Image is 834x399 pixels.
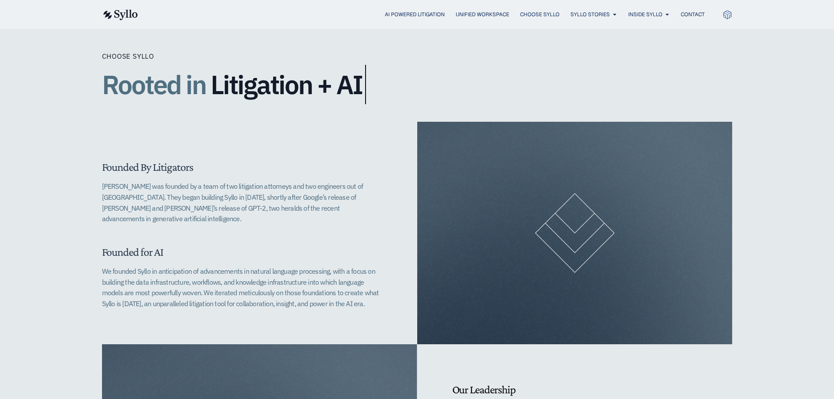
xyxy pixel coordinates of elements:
span: Our Leadership​ [452,383,516,396]
a: Contact [681,11,705,18]
span: Litigation + AI [211,70,362,99]
a: Choose Syllo [520,11,560,18]
a: Syllo Stories [570,11,610,18]
div: Choose Syllo [102,51,452,61]
p: We founded Syllo in anticipation of advancements in natural language processing, with a focus on ... [102,266,382,309]
a: Unified Workspace [456,11,509,18]
div: Menu Toggle [155,11,705,19]
p: [PERSON_NAME] was founded by a team of two litigation attorneys and two engineers out of [GEOGRAP... [102,181,382,224]
img: syllo [102,10,138,20]
span: Rooted in [102,65,206,104]
a: Inside Syllo [628,11,662,18]
span: Founded for AI [102,246,163,258]
a: AI Powered Litigation [385,11,445,18]
nav: Menu [155,11,705,19]
span: Founded By Litigators [102,161,193,173]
